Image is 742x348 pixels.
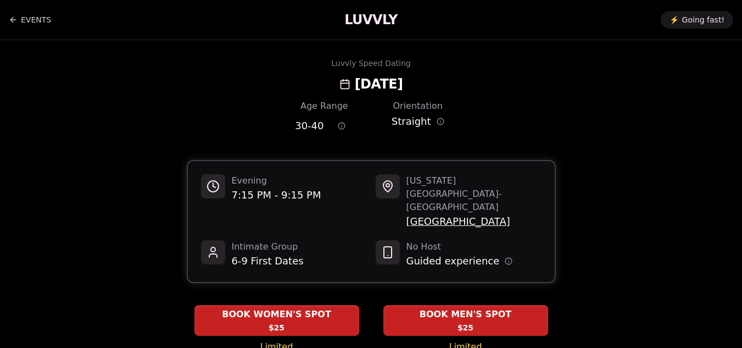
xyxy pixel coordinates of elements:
span: $25 [458,322,473,333]
span: Evening [232,174,321,187]
div: Luvvly Speed Dating [331,58,410,69]
span: Going fast! [682,14,724,25]
span: No Host [406,240,513,253]
div: Age Range [295,100,353,113]
span: BOOK MEN'S SPOT [417,308,514,321]
span: [GEOGRAPHIC_DATA] [406,214,542,229]
span: Straight [392,114,431,129]
a: Back to events [9,9,51,31]
button: BOOK WOMEN'S SPOT - Limited [194,305,359,336]
span: [US_STATE][GEOGRAPHIC_DATA] - [GEOGRAPHIC_DATA] [406,174,542,214]
div: Orientation [389,100,447,113]
button: Orientation information [437,118,444,125]
span: 6-9 First Dates [232,253,304,269]
h2: [DATE] [355,75,403,93]
span: 30 - 40 [295,118,323,134]
a: LUVVLY [344,11,397,29]
span: 7:15 PM - 9:15 PM [232,187,321,203]
span: Guided experience [406,253,500,269]
span: ⚡️ [670,14,679,25]
span: $25 [269,322,284,333]
span: BOOK WOMEN'S SPOT [220,308,333,321]
button: Host information [505,257,512,265]
span: Intimate Group [232,240,304,253]
button: Age range information [330,114,354,138]
button: BOOK MEN'S SPOT - Limited [383,305,548,336]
